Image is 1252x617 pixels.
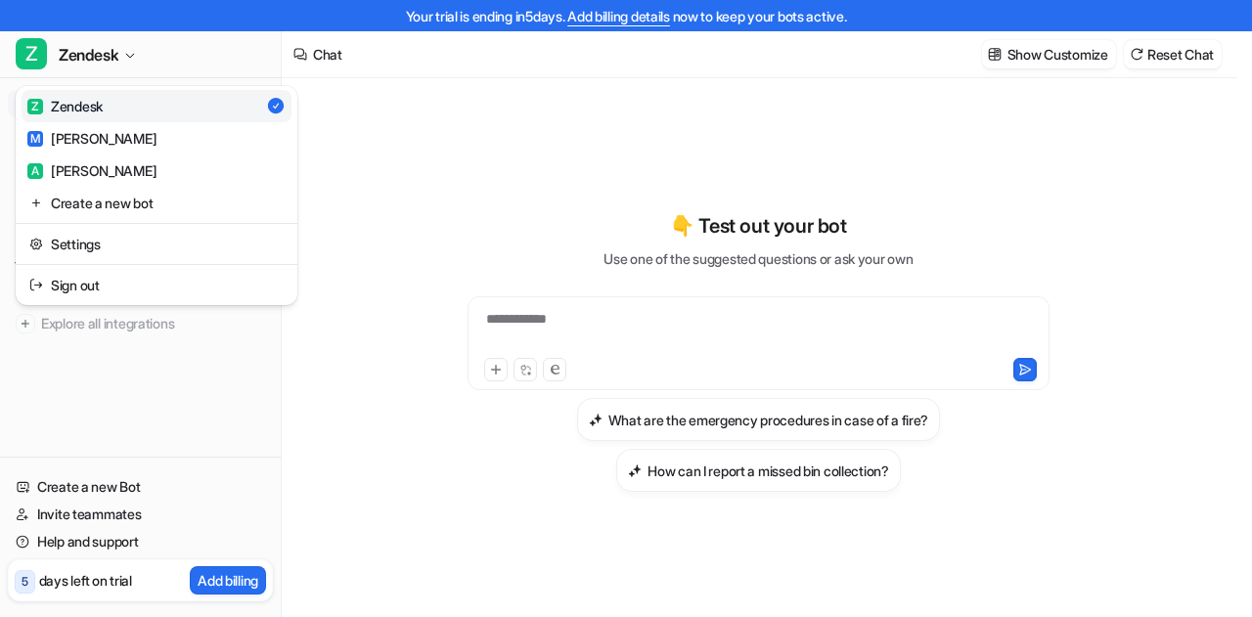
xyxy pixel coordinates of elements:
[27,163,43,179] span: A
[27,131,43,147] span: M
[29,193,43,213] img: reset
[27,96,103,116] div: Zendesk
[29,275,43,295] img: reset
[27,160,156,181] div: [PERSON_NAME]
[22,269,291,301] a: Sign out
[27,99,43,114] span: Z
[22,228,291,260] a: Settings
[16,38,47,69] span: Z
[27,128,156,149] div: [PERSON_NAME]
[16,86,297,305] div: ZZendesk
[22,187,291,219] a: Create a new bot
[29,234,43,254] img: reset
[59,41,118,68] span: Zendesk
